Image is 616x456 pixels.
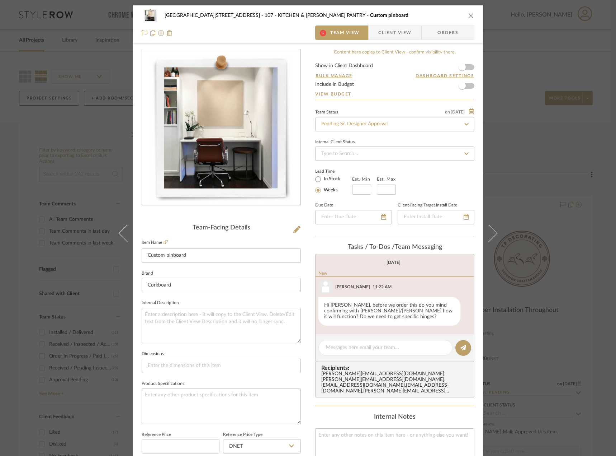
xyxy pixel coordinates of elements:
label: Client-Facing Target Install Date [398,204,457,207]
label: Est. Max [377,177,396,182]
button: Bulk Manage [315,73,353,79]
a: View Budget [315,91,474,97]
label: Brand [142,272,153,275]
img: user_avatar.png [318,280,333,294]
div: Internal Client Status [315,140,355,144]
span: Custom pinboard [370,13,408,18]
div: New [316,271,474,277]
label: Reference Price Type [223,433,262,437]
div: Team Status [315,111,338,114]
div: 11:22 AM [373,284,392,290]
label: Reference Price [142,433,171,437]
div: [DATE] [387,260,401,265]
input: Enter Item Name [142,248,301,263]
span: Recipients: [321,365,471,371]
img: 08294f43-ae16-4015-bca3-1cb1412b534d_436x436.jpg [148,50,294,205]
input: Enter the dimensions of this item [142,359,301,373]
div: Team-Facing Details [142,224,301,232]
span: on [445,110,450,114]
span: Client View [378,25,411,40]
input: Enter Brand [142,278,301,292]
label: Internal Description [142,301,179,305]
div: [PERSON_NAME][EMAIL_ADDRESS][DOMAIN_NAME] , [PERSON_NAME][EMAIL_ADDRESS][DOMAIN_NAME] , [EMAIL_AD... [321,371,471,394]
mat-radio-group: Select item type [315,175,352,195]
div: Hi [PERSON_NAME], before we order this do you mind confirming with [PERSON_NAME]/[PERSON_NAME] ho... [318,297,460,326]
div: team Messaging [315,243,474,251]
input: Type to Search… [315,146,474,161]
label: Dimensions [142,352,164,356]
span: 107 - KITCHEN & [PERSON_NAME] PANTRY [265,13,370,18]
button: Dashboard Settings [415,73,474,79]
label: Lead Time [315,168,352,175]
img: 08294f43-ae16-4015-bca3-1cb1412b534d_48x40.jpg [142,8,159,23]
label: Product Specifications [142,382,184,386]
input: Enter Due Date [315,210,392,224]
div: 0 [142,50,300,205]
label: Item Name [142,239,168,246]
label: Weeks [322,187,338,194]
div: Content here copies to Client View - confirm visibility there. [315,49,474,56]
span: Orders [430,25,466,40]
span: Tasks / To-Dos / [348,244,395,250]
div: [PERSON_NAME] [335,284,370,290]
div: Internal Notes [315,413,474,421]
span: [DATE] [450,110,465,115]
img: Remove from project [167,30,172,36]
input: Enter Install Date [398,210,474,224]
span: Team View [330,25,360,40]
button: close [468,12,474,19]
label: Due Date [315,204,333,207]
label: Est. Min [352,177,370,182]
span: [GEOGRAPHIC_DATA][STREET_ADDRESS] [165,13,265,18]
input: Type to Search… [315,117,474,131]
span: 1 [320,30,326,36]
label: In Stock [322,176,340,182]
